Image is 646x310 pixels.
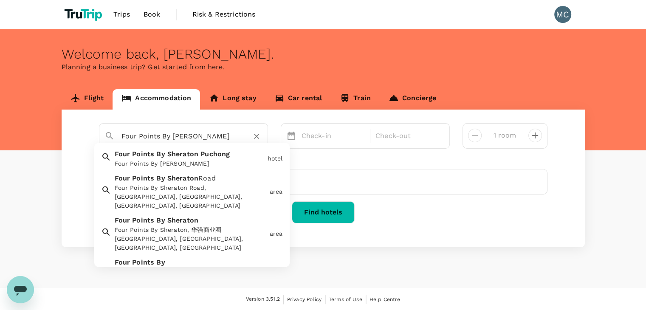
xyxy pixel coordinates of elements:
[375,131,439,141] p: Check-out
[62,46,585,62] div: Welcome back , [PERSON_NAME] .
[115,225,266,252] div: Four Points By Sheraton, 华强商业圈 [GEOGRAPHIC_DATA], [GEOGRAPHIC_DATA], [GEOGRAPHIC_DATA], [GEOGRAPH...
[167,150,198,158] span: Sheraton
[156,150,165,158] span: By
[302,131,365,141] p: Check-in
[528,129,542,142] button: decrease
[488,129,522,142] input: Add rooms
[115,258,130,266] span: Four
[287,296,322,302] span: Privacy Policy
[132,150,154,158] span: Points
[380,89,445,110] a: Concierge
[156,174,165,182] span: By
[115,183,266,210] div: Four Points By Sheraton Road, [GEOGRAPHIC_DATA], [GEOGRAPHIC_DATA], [GEOGRAPHIC_DATA], [GEOGRAPHI...
[156,258,165,266] span: By
[370,296,401,302] span: Help Centre
[192,9,256,20] span: Risk & Restrictions
[62,62,585,72] p: Planning a business trip? Get started from here.
[113,9,130,20] span: Trips
[198,174,216,182] span: Road
[265,89,331,110] a: Car rental
[113,89,200,110] a: Accommodation
[121,130,239,143] input: Search cities, hotels, work locations
[331,89,380,110] a: Train
[115,174,130,182] span: Four
[287,295,322,304] a: Privacy Policy
[156,216,165,224] span: By
[200,89,265,110] a: Long stay
[329,296,362,302] span: Terms of Use
[115,150,130,158] span: Four
[270,187,283,196] div: area
[132,258,154,266] span: Points
[132,216,154,224] span: Points
[62,5,107,24] img: TruTrip logo
[246,295,280,304] span: Version 3.51.2
[7,276,34,303] iframe: Botón para iniciar la ventana de mensajería
[115,159,264,168] div: Four Points By [PERSON_NAME]
[329,295,362,304] a: Terms of Use
[270,229,283,238] div: area
[167,174,198,182] span: Sheraton
[132,174,154,182] span: Points
[115,216,130,224] span: Four
[200,150,230,158] span: Puchong
[554,6,571,23] div: MC
[292,201,355,223] button: Find hotels
[167,216,198,224] span: Sheraton
[99,155,547,166] div: Travellers
[144,9,161,20] span: Book
[62,89,113,110] a: Flight
[268,154,283,163] div: hotel
[262,135,263,137] button: Close
[370,295,401,304] a: Help Centre
[251,130,262,142] button: Clear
